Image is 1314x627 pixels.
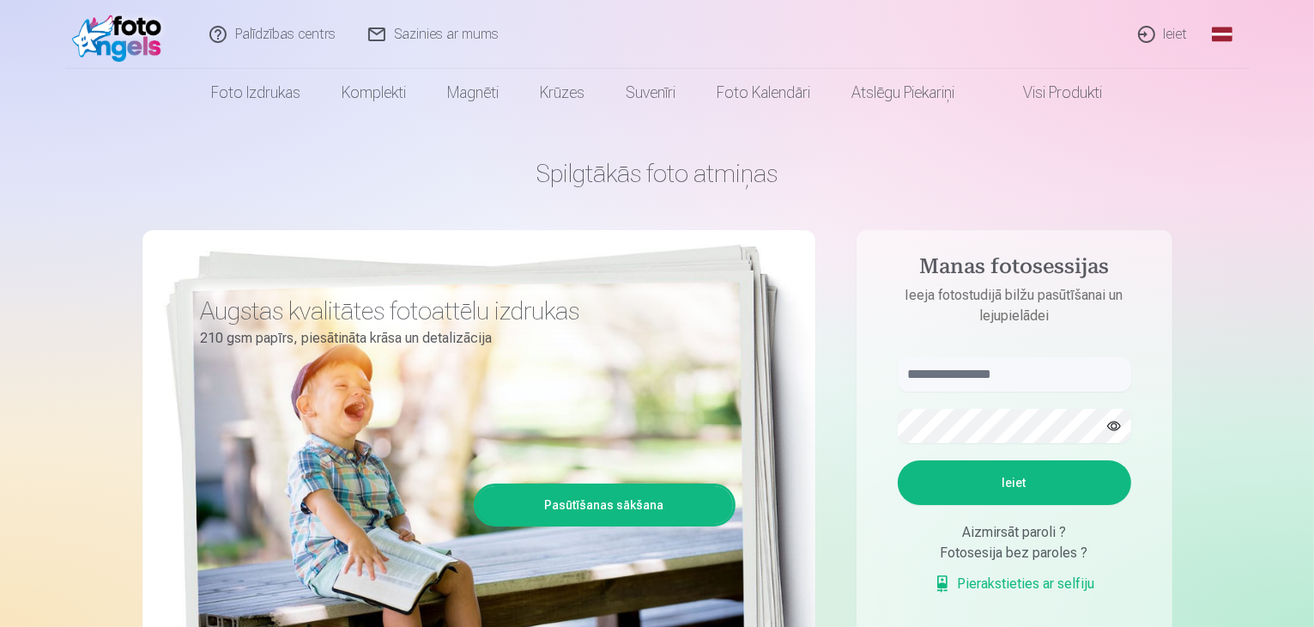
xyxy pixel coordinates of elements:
[427,69,520,117] a: Magnēti
[832,69,976,117] a: Atslēgu piekariņi
[898,543,1131,563] div: Fotosesija bez paroles ?
[520,69,606,117] a: Krūzes
[898,522,1131,543] div: Aizmirsāt paroli ?
[898,460,1131,505] button: Ieiet
[322,69,427,117] a: Komplekti
[476,486,733,524] a: Pasūtīšanas sākšana
[201,295,723,326] h3: Augstas kvalitātes fotoattēlu izdrukas
[881,285,1148,326] p: Ieeja fotostudijā bilžu pasūtīšanai un lejupielādei
[881,254,1148,285] h4: Manas fotosessijas
[934,574,1095,594] a: Pierakstieties ar selfiju
[72,7,171,62] img: /fa1
[976,69,1123,117] a: Visi produkti
[201,326,723,350] p: 210 gsm papīrs, piesātināta krāsa un detalizācija
[191,69,322,117] a: Foto izdrukas
[606,69,697,117] a: Suvenīri
[142,158,1172,189] h1: Spilgtākās foto atmiņas
[697,69,832,117] a: Foto kalendāri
